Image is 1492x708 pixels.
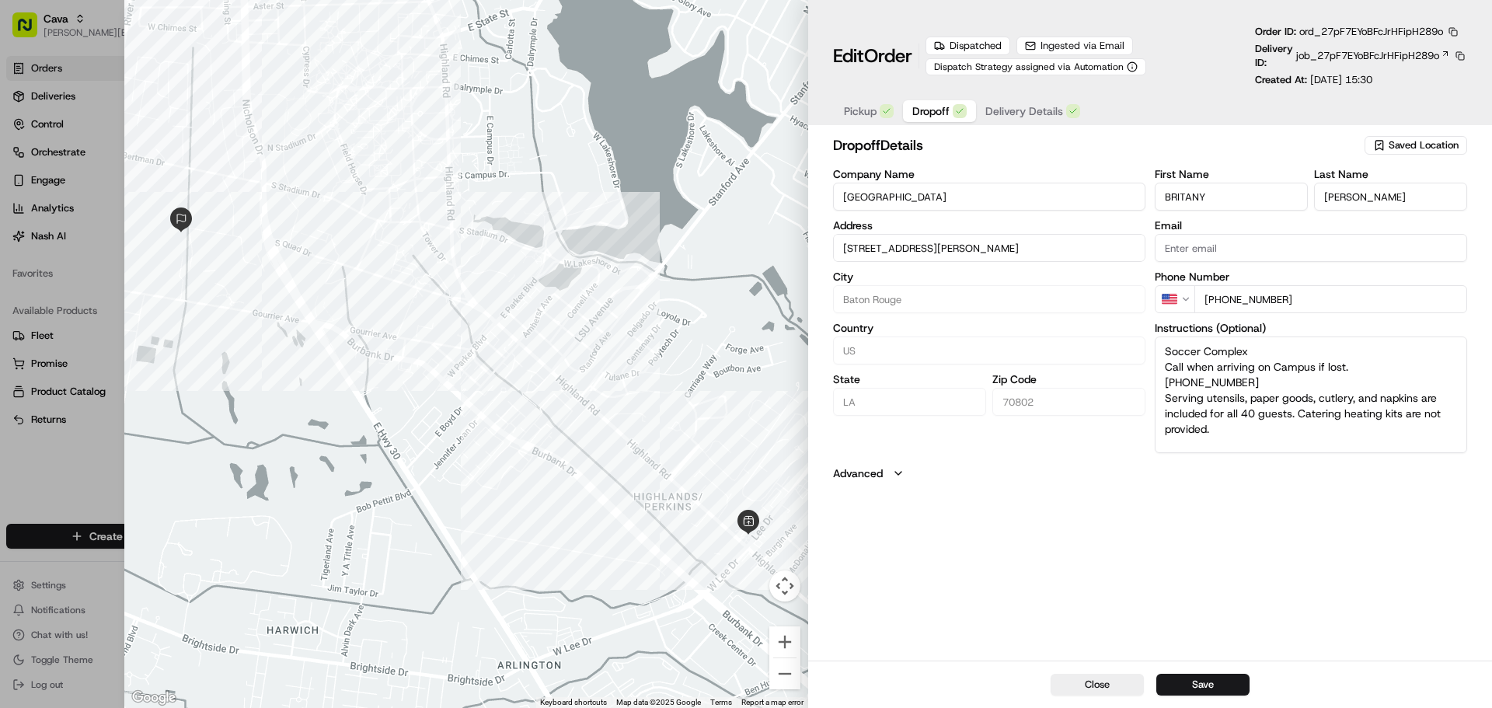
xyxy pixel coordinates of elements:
label: Advanced [833,466,883,481]
button: Map camera controls [769,570,800,602]
span: Pylon [155,263,188,275]
span: Map data ©2025 Google [616,698,701,706]
a: 📗Knowledge Base [9,219,125,247]
span: Delivery Details [985,103,1063,119]
label: Company Name [833,169,1145,180]
span: Dispatch Strategy assigned via Automation [934,61,1124,73]
div: Start new chat [53,148,255,164]
label: First Name [1155,169,1308,180]
input: Enter city [833,285,1145,313]
button: Close [1051,674,1144,696]
label: State [833,374,986,385]
span: ord_27pF7EYoBFcJrHFipH289o [1299,25,1443,38]
button: Ingested via Email [1016,37,1133,55]
h2: dropoff Details [833,134,1361,156]
input: 259 Skip Bertman Dr, Baton Rouge, LA 70802, USA [833,234,1145,262]
input: Enter first name [1155,183,1308,211]
textarea: Soccer Complex Call when arriving on Campus if lost. [PHONE_NUMBER] Serving utensils, paper goods... [1155,337,1467,453]
label: City [833,271,1145,282]
label: Address [833,220,1145,231]
span: job_27pF7EYoBFcJrHFipH289o [1296,49,1439,63]
p: Welcome 👋 [16,62,283,87]
div: Delivery ID: [1255,42,1467,70]
span: Dropoff [912,103,950,119]
a: Powered byPylon [110,263,188,275]
a: job_27pF7EYoBFcJrHFipH289o [1296,49,1450,63]
input: Enter state [833,388,986,416]
img: Nash [16,16,47,47]
label: Last Name [1314,169,1467,180]
input: Got a question? Start typing here... [40,100,280,117]
div: 💻 [131,227,144,239]
a: Open this area in Google Maps (opens a new window) [128,688,180,708]
span: Order [864,44,912,68]
button: Saved Location [1365,134,1467,156]
input: Enter phone number [1194,285,1467,313]
label: Country [833,323,1145,333]
span: [DATE] 15:30 [1310,73,1372,86]
button: Save [1156,674,1250,696]
span: API Documentation [147,225,249,241]
button: Advanced [833,466,1467,481]
img: 1736555255976-a54dd68f-1ca7-489b-9aae-adbdc363a1c4 [16,148,44,176]
a: 💻API Documentation [125,219,256,247]
h1: Edit [833,44,912,68]
img: Google [128,688,180,708]
div: Dispatched [926,37,1010,55]
button: Zoom in [769,626,800,657]
p: Order ID: [1255,25,1443,39]
button: Start new chat [264,153,283,172]
input: Enter email [1155,234,1467,262]
a: Report a map error [741,698,804,706]
label: Zip Code [992,374,1145,385]
span: Pickup [844,103,877,119]
span: Saved Location [1389,138,1459,152]
label: Instructions (Optional) [1155,323,1467,333]
p: Created At: [1255,73,1372,87]
span: Ingested via Email [1041,39,1124,53]
input: Enter zip code [992,388,1145,416]
input: Enter country [833,337,1145,364]
div: 📗 [16,227,28,239]
label: Email [1155,220,1467,231]
span: Knowledge Base [31,225,119,241]
div: We're available if you need us! [53,164,197,176]
input: Enter company name [833,183,1145,211]
label: Phone Number [1155,271,1467,282]
input: Enter last name [1314,183,1467,211]
a: Terms (opens in new tab) [710,698,732,706]
button: Zoom out [769,658,800,689]
button: Keyboard shortcuts [540,697,607,708]
button: Dispatch Strategy assigned via Automation [926,58,1146,75]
